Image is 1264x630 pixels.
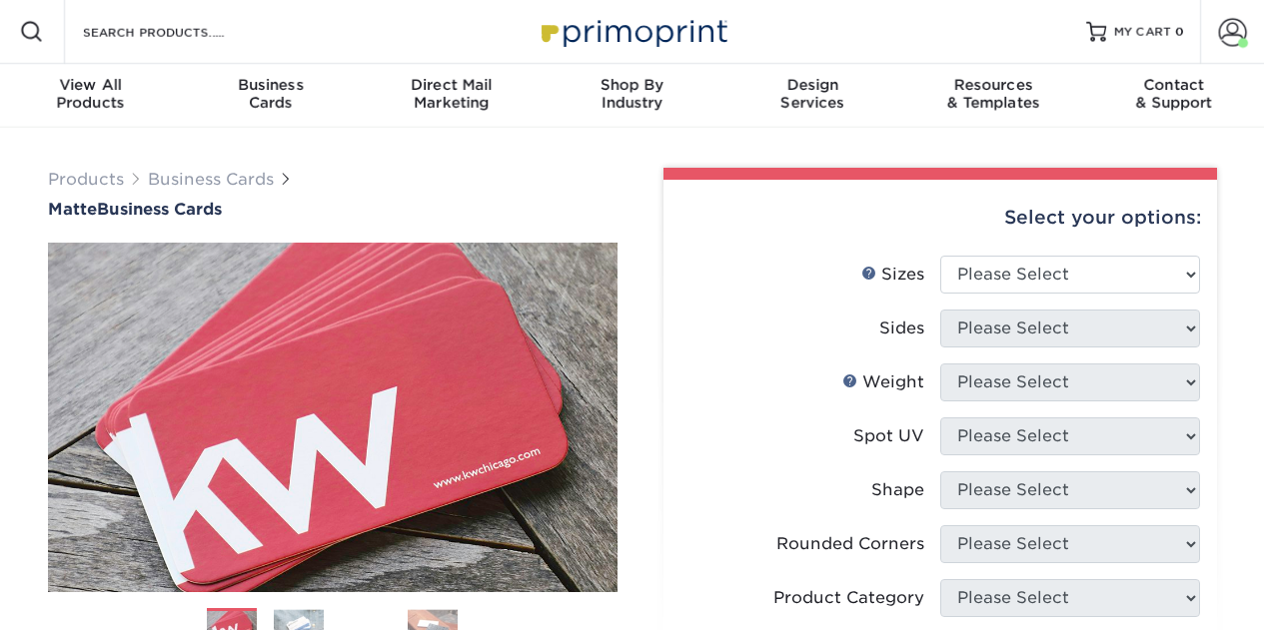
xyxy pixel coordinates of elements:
[181,76,362,94] span: Business
[542,76,722,112] div: Industry
[48,170,124,189] a: Products
[722,64,903,128] a: DesignServices
[48,200,97,219] span: Matte
[903,76,1084,94] span: Resources
[361,64,542,128] a: Direct MailMarketing
[81,20,276,44] input: SEARCH PRODUCTS.....
[48,200,618,219] h1: Business Cards
[181,76,362,112] div: Cards
[48,200,618,219] a: MatteBusiness Cards
[879,316,924,340] div: Sides
[773,586,924,610] div: Product Category
[533,10,732,53] img: Primoprint
[842,370,924,394] div: Weight
[903,64,1084,128] a: Resources& Templates
[722,76,903,94] span: Design
[903,76,1084,112] div: & Templates
[722,76,903,112] div: Services
[861,263,924,287] div: Sizes
[181,64,362,128] a: BusinessCards
[1083,76,1264,94] span: Contact
[1083,76,1264,112] div: & Support
[679,180,1201,256] div: Select your options:
[853,424,924,448] div: Spot UV
[776,532,924,556] div: Rounded Corners
[1114,24,1171,41] span: MY CART
[361,76,542,94] span: Direct Mail
[542,76,722,94] span: Shop By
[871,478,924,502] div: Shape
[542,64,722,128] a: Shop ByIndustry
[361,76,542,112] div: Marketing
[1083,64,1264,128] a: Contact& Support
[148,170,274,189] a: Business Cards
[1175,25,1184,39] span: 0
